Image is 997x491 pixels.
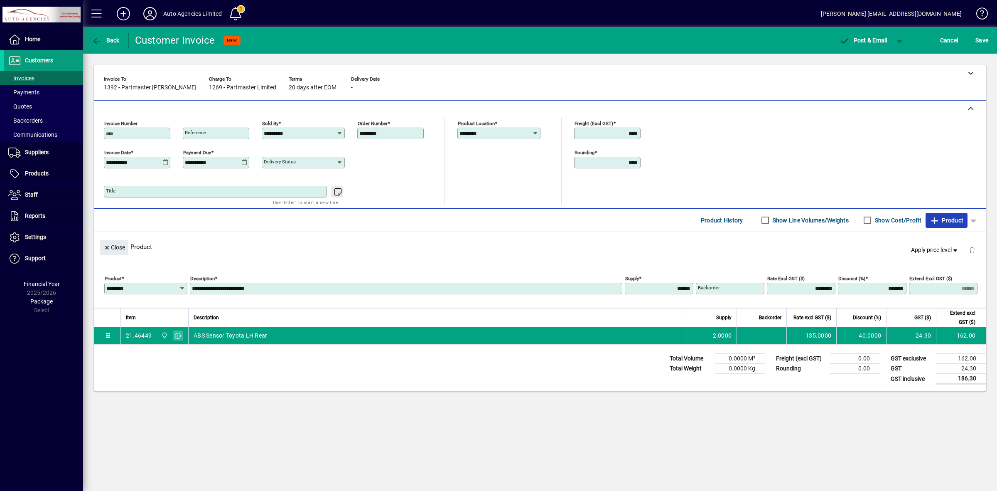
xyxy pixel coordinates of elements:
button: Product [926,213,968,228]
td: GST inclusive [886,374,936,384]
span: Support [25,255,46,262]
span: Product History [701,214,743,227]
span: Payments [8,89,39,96]
mat-label: Order number [358,121,388,126]
span: ave [975,34,988,47]
mat-label: Rate excl GST ($) [767,276,805,281]
span: Description [194,313,219,322]
a: Settings [4,227,83,248]
span: Extend excl GST ($) [941,308,975,327]
app-page-header-button: Close [98,243,130,251]
a: Quotes [4,99,83,113]
button: Back [90,33,122,48]
app-page-header-button: Delete [962,246,982,254]
span: Backorder [759,313,781,322]
label: Show Line Volumes/Weights [771,216,849,225]
a: Backorders [4,113,83,128]
td: 162.00 [936,354,986,364]
mat-label: Rounding [575,150,594,155]
td: Rounding [772,364,830,374]
mat-label: Backorder [698,285,720,291]
mat-label: Freight (excl GST) [575,121,613,126]
span: Item [126,313,136,322]
span: Suppliers [25,149,49,155]
span: NEW [227,38,237,43]
span: Reports [25,212,45,219]
td: 162.00 [936,327,986,344]
div: Auto Agencies Limited [163,7,222,20]
span: Product [930,214,963,227]
span: Cancel [940,34,958,47]
mat-label: Title [106,188,115,194]
span: Communications [8,131,57,138]
span: S [975,37,979,44]
a: Knowledge Base [970,2,987,29]
mat-label: Sold by [262,121,278,126]
a: Communications [4,128,83,142]
button: Close [100,240,128,255]
span: 1392 - Partmaster [PERSON_NAME] [104,84,196,91]
td: Freight (excl GST) [772,354,830,364]
a: Staff [4,185,83,205]
span: Back [92,37,120,44]
span: Financial Year [24,281,60,287]
button: Delete [962,240,982,260]
div: [PERSON_NAME] [EMAIL_ADDRESS][DOMAIN_NAME] [821,7,962,20]
span: 1269 - Partmaster Limited [209,84,276,91]
td: 40.0000 [836,327,886,344]
mat-label: Invoice number [104,121,138,126]
mat-hint: Use 'Enter' to start a new line [273,197,338,207]
td: 0.0000 M³ [715,354,765,364]
span: Rangiora [159,331,169,340]
a: Reports [4,206,83,227]
app-page-header-button: Back [83,33,129,48]
td: GST [886,364,936,374]
div: 135.0000 [792,331,831,340]
mat-label: Reference [185,130,206,136]
span: 20 days after EOM [289,84,336,91]
td: GST exclusive [886,354,936,364]
td: 24.30 [886,327,936,344]
span: Rate excl GST ($) [793,313,831,322]
button: Save [973,33,990,48]
button: Profile [137,6,163,21]
span: Close [103,241,125,254]
div: Customer Invoice [135,34,215,47]
div: Product [94,232,986,262]
td: 24.30 [936,364,986,374]
td: 186.30 [936,374,986,384]
span: P [854,37,857,44]
button: Cancel [938,33,960,48]
mat-label: Payment due [183,150,211,155]
span: ABS Sensor Toyota LH Rear [194,331,267,340]
label: Show Cost/Profit [873,216,921,225]
mat-label: Invoice date [104,150,131,155]
a: Payments [4,85,83,99]
span: Products [25,170,49,177]
mat-label: Description [190,276,215,281]
span: Customers [25,57,53,64]
mat-label: Product location [458,121,495,126]
mat-label: Supply [625,276,639,281]
mat-label: Extend excl GST ($) [909,276,952,281]
div: 21.46449 [126,331,152,340]
td: 0.00 [830,364,880,374]
span: GST ($) [914,313,931,322]
span: - [351,84,353,91]
button: Apply price level [908,243,963,258]
mat-label: Delivery status [264,159,296,165]
span: 2.0000 [713,331,732,340]
span: ost & Email [839,37,887,44]
span: Settings [25,234,46,240]
td: Total Weight [665,364,715,374]
span: Discount (%) [853,313,881,322]
a: Support [4,248,83,269]
span: Apply price level [911,246,959,254]
mat-label: Discount (%) [838,276,865,281]
button: Product History [697,213,747,228]
span: Staff [25,191,38,198]
button: Add [110,6,137,21]
span: Invoices [8,75,34,81]
span: Home [25,36,40,42]
td: Total Volume [665,354,715,364]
